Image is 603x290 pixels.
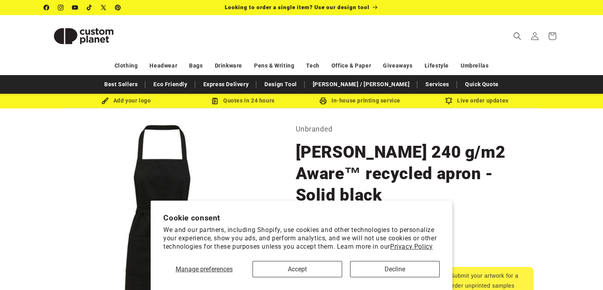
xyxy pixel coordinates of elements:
[215,59,242,73] a: Drinkware
[509,27,526,45] summary: Search
[199,77,253,91] a: Express Delivery
[390,243,433,250] a: Privacy Policy
[185,96,302,106] div: Quotes in 24 hours
[101,97,109,104] img: Brush Icon
[115,59,138,73] a: Clothing
[421,77,453,91] a: Services
[320,97,327,104] img: In-house printing
[419,96,536,106] div: Live order updates
[445,97,452,104] img: Order updates
[331,59,371,73] a: Office & Paper
[189,59,203,73] a: Bags
[100,77,142,91] a: Best Sellers
[425,59,449,73] a: Lifestyle
[306,59,319,73] a: Tech
[176,265,233,273] span: Manage preferences
[41,15,126,57] a: Custom Planet
[350,261,440,277] button: Decline
[461,77,503,91] a: Quick Quote
[225,4,369,10] span: Looking to order a single item? Use our design tool
[296,141,534,206] h1: [PERSON_NAME] 240 g/m2 Aware™ recycled apron - Solid black
[163,261,245,277] button: Manage preferences
[296,123,534,135] p: Unbranded
[309,77,413,91] a: [PERSON_NAME] / [PERSON_NAME]
[260,77,301,91] a: Design Tool
[254,59,294,73] a: Pens & Writing
[149,59,177,73] a: Headwear
[163,213,440,222] h2: Cookie consent
[149,77,191,91] a: Eco Friendly
[68,96,185,106] div: Add your logo
[383,59,412,73] a: Giveaways
[44,18,123,54] img: Custom Planet
[211,97,218,104] img: Order Updates Icon
[302,96,419,106] div: In-house printing service
[253,261,342,277] button: Accept
[461,59,488,73] a: Umbrellas
[163,226,440,251] p: We and our partners, including Shopify, use cookies and other technologies to personalize your ex...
